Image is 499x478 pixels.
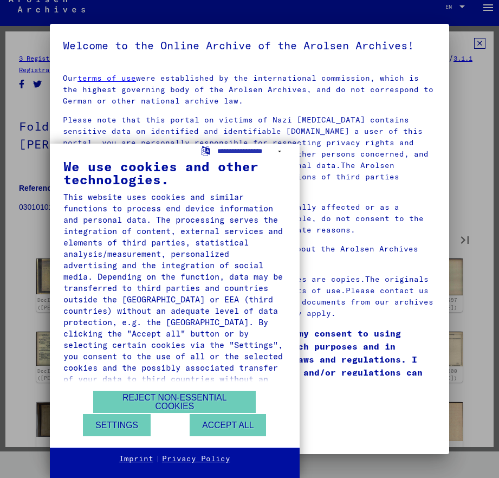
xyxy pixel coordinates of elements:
button: Accept all [190,414,266,436]
div: This website uses cookies and similar functions to process end device information and personal da... [63,191,286,396]
a: Privacy Policy [162,454,230,464]
button: Reject non-essential cookies [93,391,256,413]
div: We use cookies and other technologies. [63,160,286,186]
button: Settings [83,414,151,436]
a: Imprint [119,454,153,464]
